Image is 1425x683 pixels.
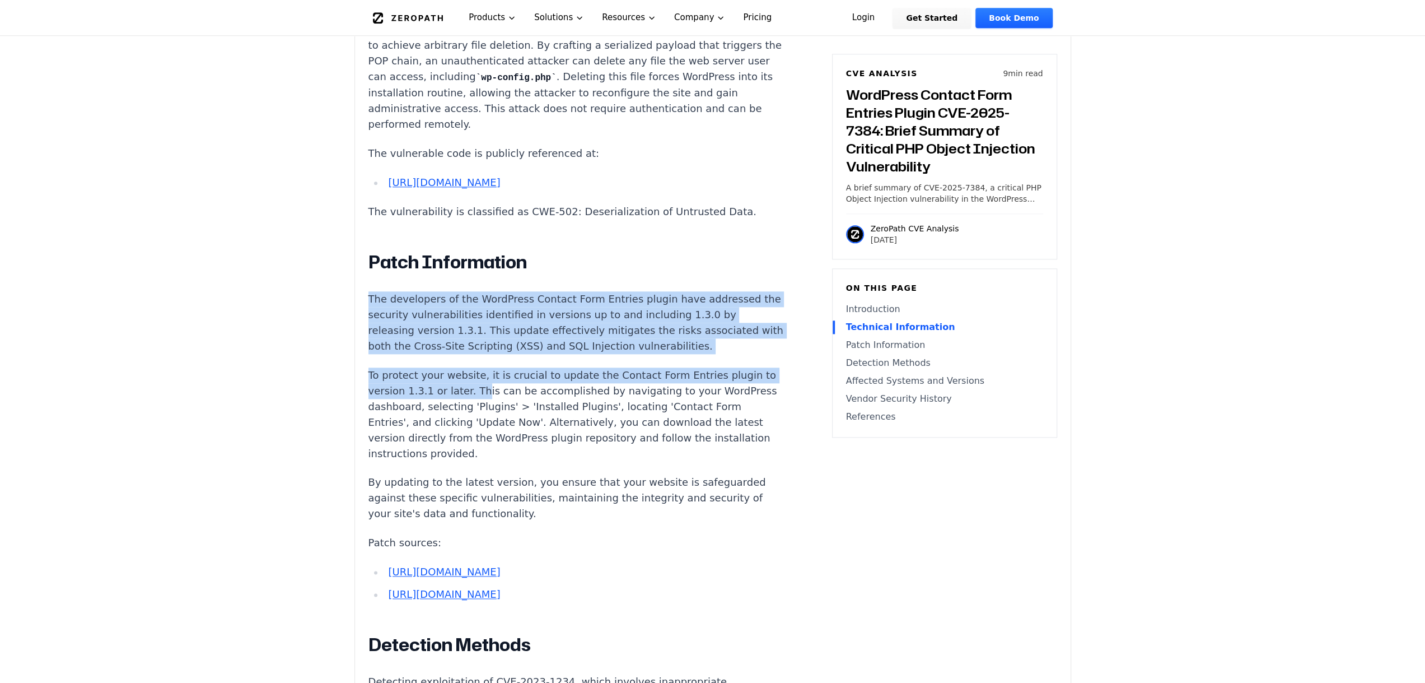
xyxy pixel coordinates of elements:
[846,410,1043,424] a: References
[368,368,785,462] p: To protect your website, it is crucial to update the Contact Form Entries plugin to version 1.3.1...
[871,223,959,234] p: ZeroPath CVE Analysis
[368,475,785,522] p: By updating to the latest version, you ensure that your website is safeguarded against these spec...
[839,8,889,28] a: Login
[368,146,785,161] p: The vulnerable code is publicly referenced at:
[846,374,1043,388] a: Affected Systems and Versions
[846,356,1043,370] a: Detection Methods
[846,320,1043,334] a: Technical Information
[368,535,785,551] p: Patch sources:
[846,282,1043,294] h6: On this page
[846,68,918,79] h6: CVE Analysis
[368,634,785,656] h2: Detection Methods
[368,204,785,220] p: The vulnerability is classified as CWE-502: Deserialization of Untrusted Data.
[1003,68,1043,79] p: 9 min read
[871,234,959,245] p: [DATE]
[846,182,1043,205] p: A brief summary of CVE-2025-7384, a critical PHP Object Injection vulnerability in the WordPress ...
[846,392,1043,406] a: Vendor Security History
[388,566,500,578] a: [URL][DOMAIN_NAME]
[975,8,1052,28] a: Book Demo
[846,338,1043,352] a: Patch Information
[846,225,864,243] img: ZeroPath CVE Analysis
[388,176,500,188] a: [URL][DOMAIN_NAME]
[476,73,557,83] code: wp-config.php
[388,588,500,600] a: [URL][DOMAIN_NAME]
[846,303,1043,316] a: Introduction
[368,6,785,132] p: When Contact Form 7 is installed alongside the vulnerable plugin, its classes provide a property-...
[368,251,785,273] h2: Patch Information
[893,8,971,28] a: Get Started
[368,291,785,354] p: The developers of the WordPress Contact Form Entries plugin have addressed the security vulnerabi...
[846,86,1043,175] h3: WordPress Contact Form Entries Plugin CVE-2025-7384: Brief Summary of Critical PHP Object Injecti...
